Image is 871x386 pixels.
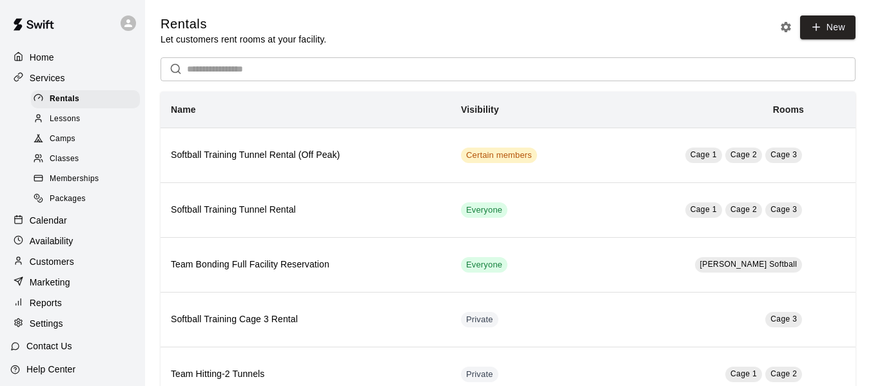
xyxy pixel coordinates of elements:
[700,260,798,269] span: [PERSON_NAME] Softball
[171,258,440,272] h6: Team Bonding Full Facility Reservation
[10,48,135,67] a: Home
[461,148,537,163] div: This service is visible to only customers with certain memberships. Check the service pricing for...
[30,51,54,64] p: Home
[773,104,804,115] b: Rooms
[30,235,73,247] p: Availability
[31,189,145,209] a: Packages
[171,313,440,327] h6: Softball Training Cage 3 Rental
[31,170,140,188] div: Memberships
[461,312,498,327] div: This service is hidden, and can only be accessed via a direct link
[770,369,797,378] span: Cage 2
[31,150,145,169] a: Classes
[461,204,507,217] span: Everyone
[30,317,63,330] p: Settings
[171,104,196,115] b: Name
[800,15,856,39] a: New
[730,369,757,378] span: Cage 1
[770,314,797,323] span: Cage 3
[26,340,72,352] p: Contact Us
[30,255,74,268] p: Customers
[10,231,135,251] a: Availability
[461,257,507,273] div: This service is visible to all of your customers
[461,259,507,271] span: Everyone
[31,169,145,189] a: Memberships
[461,314,498,326] span: Private
[50,153,79,166] span: Classes
[50,133,75,146] span: Camps
[30,214,67,227] p: Calendar
[770,205,797,214] span: Cage 3
[690,205,717,214] span: Cage 1
[171,367,440,381] h6: Team Hitting-2 Tunnels
[31,130,145,150] a: Camps
[50,193,86,206] span: Packages
[776,17,796,37] button: Rental settings
[730,150,757,159] span: Cage 2
[31,190,140,208] div: Packages
[770,150,797,159] span: Cage 3
[171,203,440,217] h6: Softball Training Tunnel Rental
[31,130,140,148] div: Camps
[10,314,135,333] a: Settings
[31,150,140,168] div: Classes
[30,276,70,289] p: Marketing
[461,202,507,218] div: This service is visible to all of your customers
[31,90,140,108] div: Rentals
[10,68,135,88] a: Services
[50,173,99,186] span: Memberships
[161,33,326,46] p: Let customers rent rooms at your facility.
[690,150,717,159] span: Cage 1
[26,363,75,376] p: Help Center
[10,273,135,292] a: Marketing
[31,89,145,109] a: Rentals
[31,110,140,128] div: Lessons
[10,252,135,271] a: Customers
[10,211,135,230] a: Calendar
[31,109,145,129] a: Lessons
[461,150,537,162] span: Certain members
[171,148,440,162] h6: Softball Training Tunnel Rental (Off Peak)
[461,369,498,381] span: Private
[161,15,326,33] h5: Rentals
[10,293,135,313] a: Reports
[461,367,498,382] div: This service is hidden, and can only be accessed via a direct link
[50,113,81,126] span: Lessons
[730,205,757,214] span: Cage 2
[30,296,62,309] p: Reports
[30,72,65,84] p: Services
[50,93,79,106] span: Rentals
[461,104,499,115] b: Visibility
